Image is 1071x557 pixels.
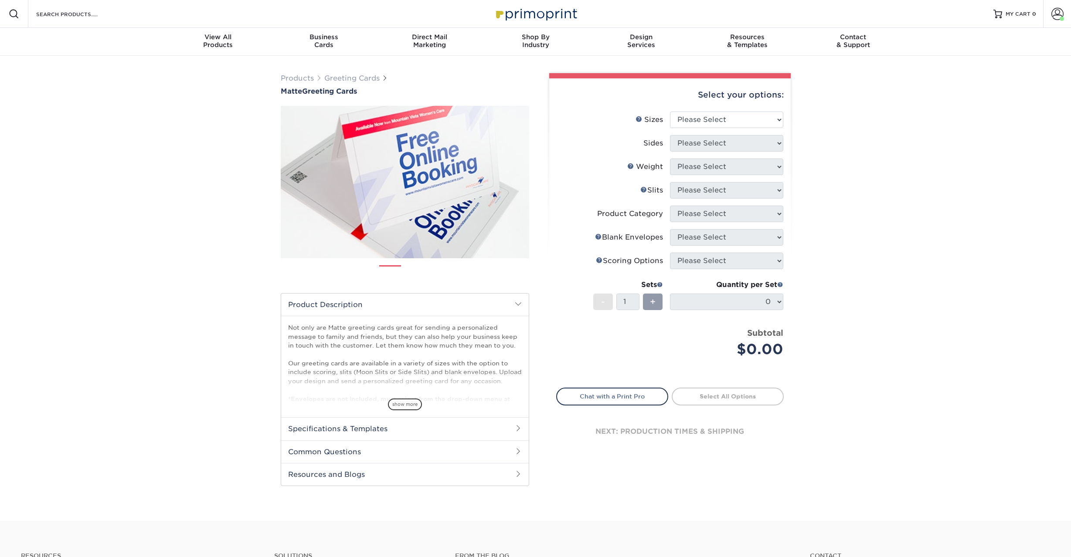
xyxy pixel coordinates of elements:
span: Shop By [483,33,588,41]
span: 0 [1032,11,1036,17]
h2: Product Description [281,294,529,316]
a: BusinessCards [271,28,377,56]
img: Greeting Cards 01 [379,262,401,284]
div: Product Category [597,209,663,219]
span: show more [388,398,422,410]
div: & Templates [694,33,800,49]
span: Design [588,33,694,41]
span: Direct Mail [377,33,483,41]
a: Shop ByIndustry [483,28,588,56]
span: Business [271,33,377,41]
div: Slits [640,185,663,196]
div: Industry [483,33,588,49]
span: Resources [694,33,800,41]
a: MatteGreeting Cards [281,87,529,95]
a: Products [281,74,314,82]
span: Contact [800,33,906,41]
div: Weight [627,162,663,172]
div: Cards [271,33,377,49]
a: Direct MailMarketing [377,28,483,56]
h1: Greeting Cards [281,87,529,95]
div: Sides [643,138,663,149]
a: Resources& Templates [694,28,800,56]
div: $0.00 [677,339,783,360]
a: DesignServices [588,28,694,56]
img: Greeting Cards 02 [408,262,430,284]
div: Services [588,33,694,49]
span: MY CART [1006,10,1030,18]
span: + [650,295,656,308]
span: - [601,295,605,308]
a: Chat with a Print Pro [556,388,668,405]
h2: Common Questions [281,440,529,463]
a: Contact& Support [800,28,906,56]
div: & Support [800,33,906,49]
input: SEARCH PRODUCTS..... [35,9,120,19]
a: View AllProducts [165,28,271,56]
div: Scoring Options [596,256,663,266]
span: View All [165,33,271,41]
h2: Specifications & Templates [281,417,529,440]
div: Select your options: [556,78,784,111]
a: Select All Options [672,388,784,405]
p: Not only are Matte greeting cards great for sending a personalized message to family and friends,... [288,323,522,412]
div: Marketing [377,33,483,49]
div: Sizes [636,115,663,125]
a: Greeting Cards [324,74,380,82]
strong: Subtotal [747,328,783,338]
span: Matte [281,87,302,95]
img: Matte 01 [281,96,529,268]
img: Primoprint [492,4,579,23]
div: Blank Envelopes [595,232,663,243]
div: Sets [593,280,663,290]
div: Quantity per Set [670,280,783,290]
div: Products [165,33,271,49]
h2: Resources and Blogs [281,463,529,486]
div: next: production times & shipping [556,405,784,458]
